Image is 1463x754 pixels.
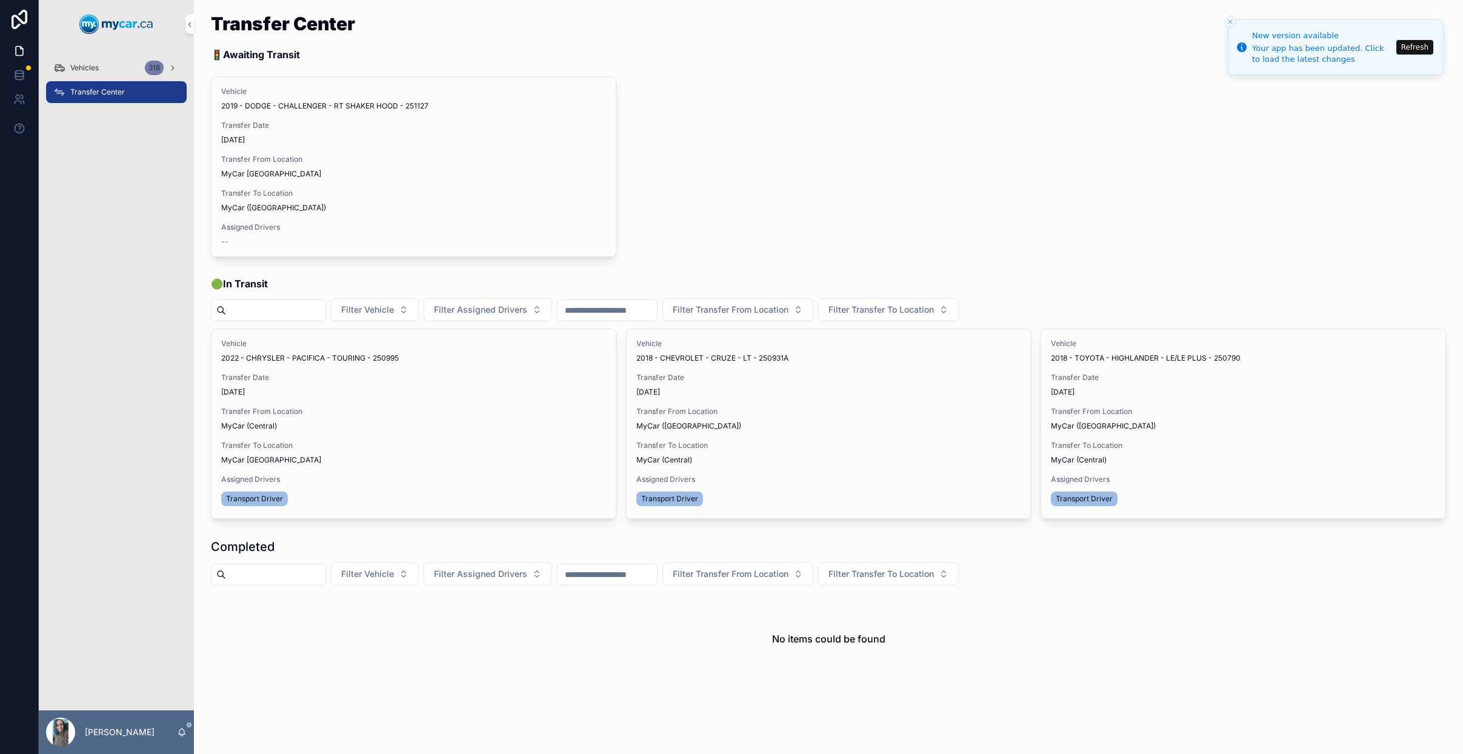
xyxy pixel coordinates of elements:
[1051,373,1436,382] span: Transfer Date
[211,76,616,257] a: Vehicle2019 - DODGE - CHALLENGER - RT SHAKER HOOD - 251127Transfer Date[DATE]Transfer From Locati...
[39,48,194,119] div: scrollable content
[221,121,606,130] span: Transfer Date
[636,387,1021,397] span: [DATE]
[145,61,164,75] div: 318
[1051,441,1436,450] span: Transfer To Location
[79,15,153,34] img: App logo
[221,155,606,164] span: Transfer From Location
[424,298,552,321] button: Select Button
[221,203,326,213] span: MyCar ([GEOGRAPHIC_DATA])
[221,441,606,450] span: Transfer To Location
[636,407,1021,416] span: Transfer From Location
[673,568,788,580] span: Filter Transfer From Location
[1051,407,1436,416] span: Transfer From Location
[1041,329,1446,519] a: Vehicle2018 - TOYOTA - HIGHLANDER - LE/LE PLUS - 250790Transfer Date[DATE]Transfer From LocationM...
[221,237,228,247] span: --
[662,562,813,586] button: Select Button
[434,304,527,316] span: Filter Assigned Drivers
[1056,494,1113,504] span: Transport Driver
[226,494,283,504] span: Transport Driver
[211,276,268,291] span: 🟢
[1051,353,1241,363] span: 2018 - TOYOTA - HIGHLANDER - LE/LE PLUS - 250790
[211,15,355,33] h1: Transfer Center
[221,169,321,179] span: MyCar [GEOGRAPHIC_DATA]
[636,475,1021,484] span: Assigned Drivers
[221,455,321,465] span: MyCar [GEOGRAPHIC_DATA]
[221,475,606,484] span: Assigned Drivers
[636,455,692,465] span: MyCar (Central)
[1051,475,1436,484] span: Assigned Drivers
[211,538,275,555] h1: Completed
[636,353,788,363] span: 2018 - CHEVROLET - CRUZE - LT - 250931A
[211,47,355,62] p: 🚦
[331,562,419,586] button: Select Button
[1051,339,1436,349] span: Vehicle
[221,189,606,198] span: Transfer To Location
[673,304,788,316] span: Filter Transfer From Location
[1252,43,1393,65] div: Your app has been updated. Click to load the latest changes
[221,339,606,349] span: Vehicle
[636,421,741,431] span: MyCar ([GEOGRAPHIC_DATA])
[341,304,394,316] span: Filter Vehicle
[1224,16,1236,28] button: Close toast
[46,81,187,103] a: Transfer Center
[223,48,300,61] strong: Awaiting Transit
[636,441,1021,450] span: Transfer To Location
[221,87,606,96] span: Vehicle
[221,101,428,111] span: 2019 - DODGE - CHALLENGER - RT SHAKER HOOD - 251127
[85,726,155,738] p: [PERSON_NAME]
[772,632,885,646] h2: No items could be found
[828,568,934,580] span: Filter Transfer To Location
[424,562,552,586] button: Select Button
[221,421,277,431] span: MyCar (Central)
[70,63,99,73] span: Vehicles
[221,387,606,397] span: [DATE]
[1051,421,1156,431] span: MyCar ([GEOGRAPHIC_DATA])
[221,373,606,382] span: Transfer Date
[641,494,698,504] span: Transport Driver
[828,304,934,316] span: Filter Transfer To Location
[331,298,419,321] button: Select Button
[626,329,1031,519] a: Vehicle2018 - CHEVROLET - CRUZE - LT - 250931ATransfer Date[DATE]Transfer From LocationMyCar ([GE...
[1396,40,1433,55] button: Refresh
[636,339,1021,349] span: Vehicle
[1252,30,1393,42] div: New version available
[1051,387,1436,397] span: [DATE]
[221,135,606,145] span: [DATE]
[434,568,527,580] span: Filter Assigned Drivers
[341,568,394,580] span: Filter Vehicle
[662,298,813,321] button: Select Button
[221,222,606,232] span: Assigned Drivers
[636,373,1021,382] span: Transfer Date
[46,57,187,79] a: Vehicles318
[221,407,606,416] span: Transfer From Location
[70,87,125,97] span: Transfer Center
[818,562,959,586] button: Select Button
[1051,455,1107,465] span: MyCar (Central)
[818,298,959,321] button: Select Button
[221,353,399,363] span: 2022 - CHRYSLER - PACIFICA - TOURING - 250995
[223,278,268,290] strong: In Transit
[211,329,616,519] a: Vehicle2022 - CHRYSLER - PACIFICA - TOURING - 250995Transfer Date[DATE]Transfer From LocationMyCa...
